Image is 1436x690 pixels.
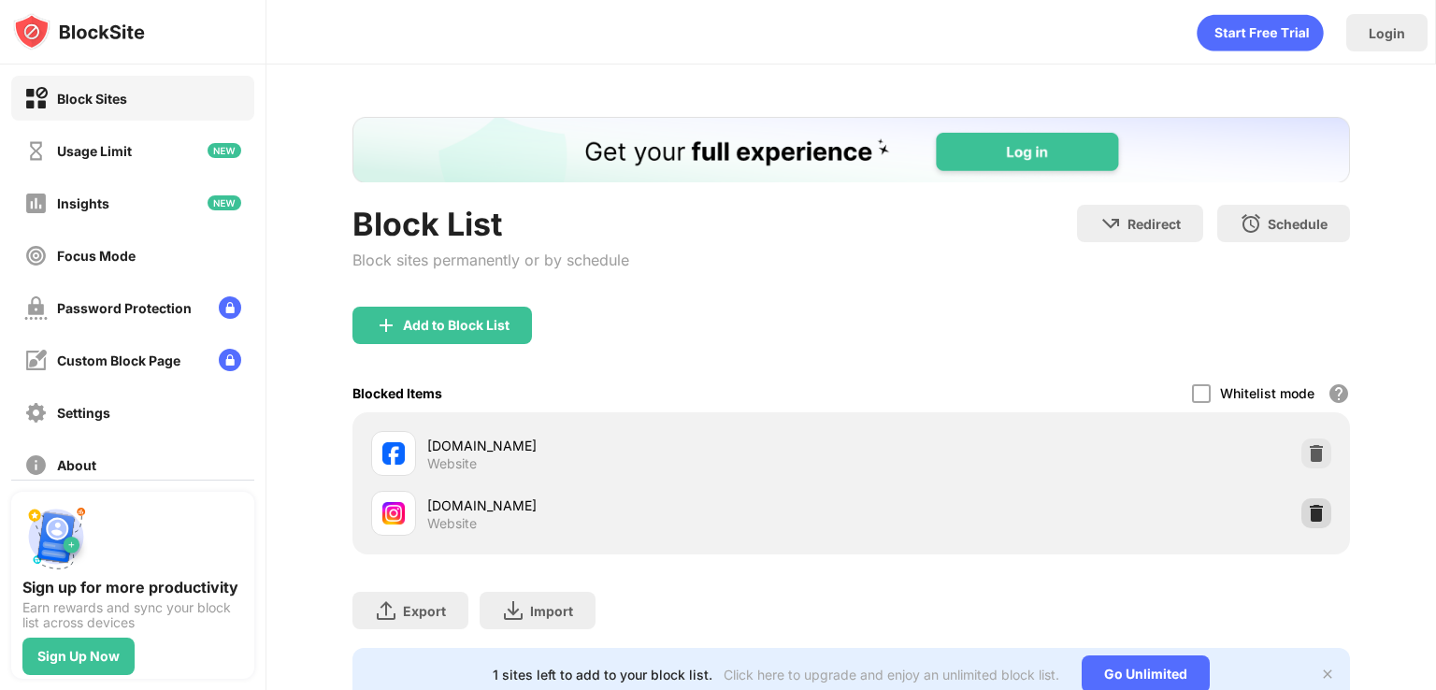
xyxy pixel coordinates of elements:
img: block-on.svg [24,87,48,110]
div: Password Protection [57,300,192,316]
div: Block List [352,205,629,243]
img: insights-off.svg [24,192,48,215]
img: password-protection-off.svg [24,296,48,320]
div: Website [427,515,477,532]
div: Focus Mode [57,248,136,264]
div: Sign up for more productivity [22,578,243,597]
img: favicons [382,502,405,525]
div: Export [403,603,446,619]
img: favicons [382,442,405,465]
div: About [57,457,96,473]
div: 1 sites left to add to your block list. [493,667,712,683]
iframe: Banner [352,117,1350,182]
div: Sign Up Now [37,649,120,664]
img: time-usage-off.svg [24,139,48,163]
div: Whitelist mode [1220,385,1314,401]
div: Import [530,603,573,619]
div: Block Sites [57,91,127,107]
div: [DOMAIN_NAME] [427,436,851,455]
img: lock-menu.svg [219,296,241,319]
img: about-off.svg [24,453,48,477]
div: Login [1369,25,1405,41]
img: new-icon.svg [208,195,241,210]
div: Redirect [1127,216,1181,232]
img: x-button.svg [1320,667,1335,682]
div: Schedule [1268,216,1328,232]
div: animation [1197,14,1324,51]
img: customize-block-page-off.svg [24,349,48,372]
img: focus-off.svg [24,244,48,267]
div: Click here to upgrade and enjoy an unlimited block list. [724,667,1059,683]
img: logo-blocksite.svg [13,13,145,50]
img: push-signup.svg [22,503,90,570]
div: Earn rewards and sync your block list across devices [22,600,243,630]
div: Blocked Items [352,385,442,401]
div: Website [427,455,477,472]
img: lock-menu.svg [219,349,241,371]
div: [DOMAIN_NAME] [427,496,851,515]
img: settings-off.svg [24,401,48,424]
div: Custom Block Page [57,352,180,368]
div: Insights [57,195,109,211]
div: Add to Block List [403,318,510,333]
div: Block sites permanently or by schedule [352,251,629,269]
div: Settings [57,405,110,421]
img: new-icon.svg [208,143,241,158]
div: Usage Limit [57,143,132,159]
